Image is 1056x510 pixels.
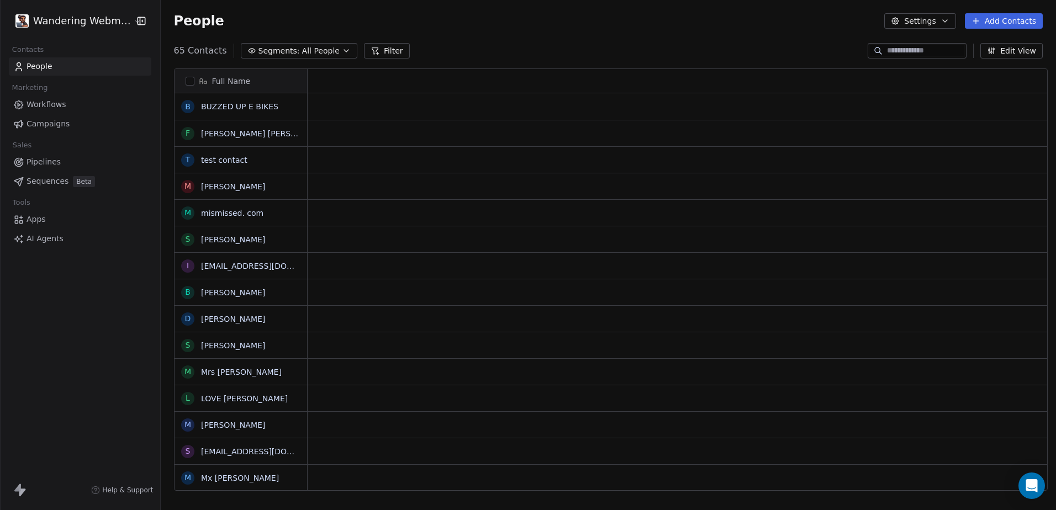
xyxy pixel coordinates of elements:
[174,13,224,29] span: People
[185,339,190,351] div: S
[201,182,265,191] a: [PERSON_NAME]
[9,153,151,171] a: Pipelines
[201,235,265,244] a: [PERSON_NAME]
[201,156,247,164] a: test contact
[201,421,265,429] a: [PERSON_NAME]
[965,13,1043,29] button: Add Contacts
[201,394,288,403] a: LOVE [PERSON_NAME]
[184,419,191,431] div: M
[15,14,29,28] img: logo.png
[185,286,191,298] div: B
[7,41,49,58] span: Contacts
[302,45,340,57] span: All People
[27,176,68,187] span: Sequences
[184,366,191,378] div: M
[27,61,52,72] span: People
[201,341,265,350] a: [PERSON_NAME]
[201,102,278,111] a: BUZZED UP E BIKES
[27,156,61,168] span: Pipelines
[102,486,153,495] span: Help & Support
[8,194,35,211] span: Tools
[212,76,251,87] span: Full Name
[91,486,153,495] a: Help & Support
[186,392,190,404] div: L
[8,137,36,153] span: Sales
[186,260,188,272] div: i
[73,176,95,187] span: Beta
[9,230,151,248] a: AI Agents
[174,44,227,57] span: 65 Contacts
[9,172,151,190] a: SequencesBeta
[201,474,279,482] a: Mx [PERSON_NAME]
[201,288,265,297] a: [PERSON_NAME]
[185,445,190,457] div: s
[201,129,332,138] a: [PERSON_NAME] [PERSON_NAME]
[13,12,126,30] button: Wandering Webmaster
[27,214,46,225] span: Apps
[9,115,151,133] a: Campaigns
[185,101,191,113] div: B
[201,262,336,270] a: [EMAIL_ADDRESS][DOMAIN_NAME]
[201,368,282,376] a: Mrs [PERSON_NAME]
[185,233,190,245] div: S
[27,99,66,110] span: Workflows
[884,13,955,29] button: Settings
[980,43,1043,59] button: Edit View
[201,447,336,456] a: [EMAIL_ADDRESS][DOMAIN_NAME]
[9,95,151,114] a: Workflows
[33,14,131,28] span: Wandering Webmaster
[185,154,190,166] div: t
[258,45,300,57] span: Segments:
[9,57,151,76] a: People
[175,69,307,93] div: Full Name
[184,207,191,219] div: m
[184,180,191,192] div: M
[186,127,190,139] div: F
[184,472,191,484] div: M
[184,313,191,325] div: D
[201,315,265,323] a: [PERSON_NAME]
[1018,472,1045,499] div: Open Intercom Messenger
[7,79,52,96] span: Marketing
[27,118,70,130] span: Campaigns
[9,210,151,229] a: Apps
[27,233,64,245] span: AI Agents
[364,43,410,59] button: Filter
[175,93,308,491] div: grid
[201,209,263,217] a: mismissed. com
